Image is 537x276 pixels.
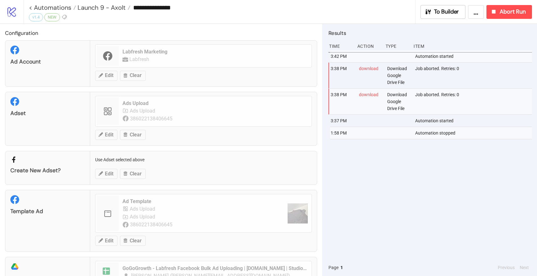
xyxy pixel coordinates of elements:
span: To Builder [434,8,459,15]
span: Launch 9 - Axolt [76,3,126,12]
div: Download Google Drive File [387,63,410,88]
div: v1.4 [29,13,43,21]
a: < Automations [29,4,76,11]
div: Automation started [415,115,534,127]
div: 3:42 PM [330,50,354,62]
div: Automation stopped [415,127,534,139]
div: Job aborted. Retries: 0 [415,63,534,88]
button: ... [468,5,484,19]
div: 1:58 PM [330,127,354,139]
div: Job aborted. Retries: 0 [415,89,534,114]
div: Type [385,40,409,52]
div: NEW [44,13,60,21]
div: Time [328,40,352,52]
button: To Builder [420,5,466,19]
button: Next [518,264,531,271]
button: Abort Run [486,5,532,19]
div: 3:38 PM [330,63,354,88]
div: Item [413,40,532,52]
div: Action [357,40,381,52]
button: Previous [496,264,517,271]
button: 1 [339,264,345,271]
a: Launch 9 - Axolt [76,4,130,11]
div: 3:38 PM [330,89,354,114]
span: Abort Run [500,8,526,15]
h2: Configuration [5,29,317,37]
div: 3:37 PM [330,115,354,127]
div: download [358,89,382,114]
div: Download Google Drive File [387,89,410,114]
div: download [358,63,382,88]
span: Page [328,264,339,271]
h2: Results [328,29,532,37]
div: Automation started [415,50,534,62]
